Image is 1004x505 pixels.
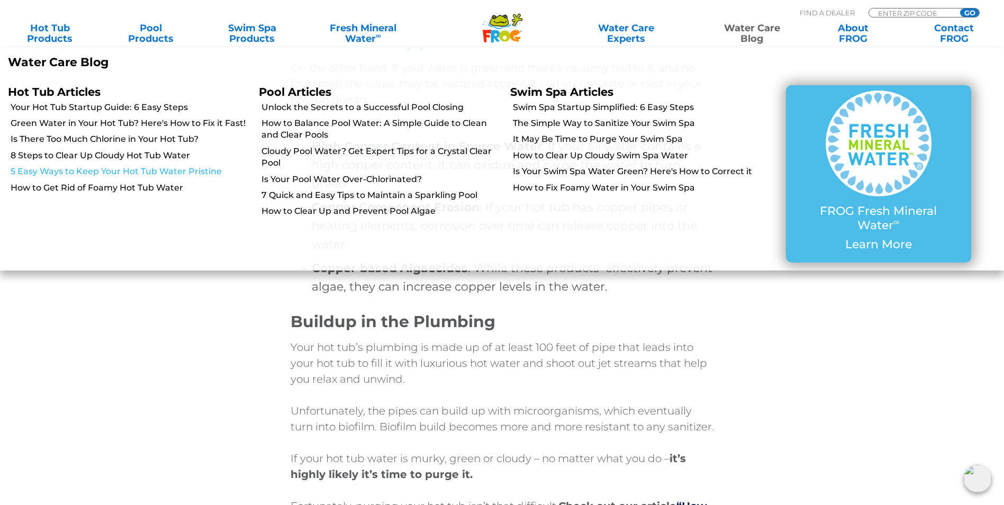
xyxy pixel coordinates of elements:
[291,313,714,331] h1: Buildup in the Plumbing
[11,182,251,194] a: How to Get Rid of Foamy Hot Tub Water
[960,8,979,17] input: GO
[11,23,89,44] a: Hot TubProducts
[259,85,331,98] a: Pool Articles
[513,102,753,113] a: Swim Spa Startup Simplified: 6 Easy Steps
[11,102,251,113] a: Your Hot Tub Startup Guide: 6 Easy Steps
[376,31,381,40] sup: ∞
[8,56,494,69] p: Water Care Blog
[112,23,191,44] a: PoolProducts
[712,23,791,44] a: Water CareBlog
[813,23,892,44] a: AboutFROG
[314,23,412,44] a: Fresh MineralWater∞
[8,85,101,98] a: Hot Tub Articles
[261,205,502,217] a: How to Clear Up and Prevent Pool Algae
[513,133,753,145] a: It May Be Time to Purge Your Swim Spa
[11,166,251,177] a: 5 Easy Ways to Keep Your Hot Tub Water Pristine
[563,23,690,44] a: Water CareExperts
[11,133,251,145] a: Is There Too Much Chlorine in Your Hot Tub?
[261,146,502,169] a: Cloudy Pool Water? Get Expert Tips for a Crystal Clear Pool
[261,190,502,201] a: 7 Quick and Easy Tips to Maintain a Sparkling Pool
[291,339,714,387] p: Your hot tub’s plumbing is made up of at least 100 feet of pipe that leads into your hot tub to f...
[312,259,714,296] h4: : While these products effectively prevent algae, they can increase copper levels in the water.
[513,166,753,177] a: Is Your Swim Spa Water Green? Here's How to Correct it
[800,8,855,17] p: Find A Dealer
[291,450,714,482] p: If your hot tub water is murky, green or cloudy – no matter what you do –
[261,174,502,185] a: Is Your Pool Water Over-Chlorinated?
[261,102,502,113] a: Unlock the Secrets to a Successful Pool Closing
[510,85,613,98] a: Swim Spa Articles
[213,23,292,44] a: Swim SpaProducts
[893,217,900,227] sup: ∞
[11,150,251,161] a: 8 Steps to Clear Up Cloudy Hot Tub Water
[291,403,714,435] p: Unfortunately, the pipes can build up with microorganisms, which eventually turn into biofilm. Bi...
[513,150,753,161] a: How to Clear Up Cloudy Swim Spa Water
[513,118,753,129] a: The Simple Way to Sanitize Your Swim Spa
[877,8,948,17] input: Zip Code Form
[807,238,950,251] p: Learn More
[261,118,502,141] a: How to Balance Pool Water: A Simple Guide to Clean and Clear Pools
[915,23,993,44] a: ContactFROG
[807,91,950,257] a: FROG Fresh Mineral Water∞ Learn More
[964,465,991,492] img: openIcon
[11,118,251,129] a: Green Water in Your Hot Tub? Here's How to Fix it Fast!
[807,204,950,232] p: FROG Fresh Mineral Water
[513,182,753,194] a: How to Fix Foamy Water in Your Swim Spa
